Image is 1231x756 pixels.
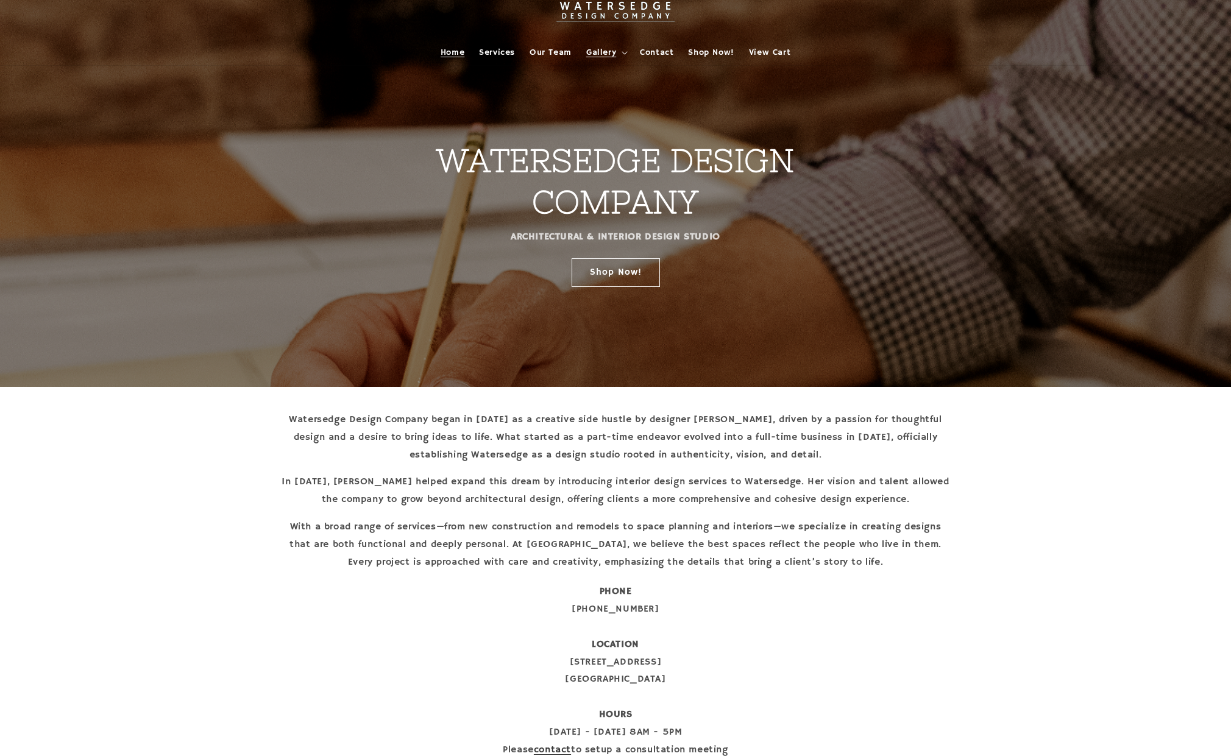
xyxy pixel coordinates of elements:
[280,518,951,571] p: With a broad range of services—from new construction and remodels to space planning and interiors...
[280,473,951,509] p: In [DATE], [PERSON_NAME] helped expand this dream by introducing interior design services to Wate...
[472,40,522,65] a: Services
[749,47,790,58] span: View Cart
[688,47,734,58] span: Shop Now!
[681,40,741,65] a: Shop Now!
[640,47,673,58] span: Contact
[433,40,472,65] a: Home
[599,708,633,721] strong: HOURS
[600,585,632,598] strong: PHONE
[436,143,794,220] strong: WATERSEDGE DESIGN COMPANY
[479,47,515,58] span: Services
[530,47,572,58] span: Our Team
[592,638,639,651] strong: LOCATION
[586,47,616,58] span: Gallery
[522,40,579,65] a: Our Team
[579,40,633,65] summary: Gallery
[572,258,660,286] a: Shop Now!
[280,411,951,464] p: Watersedge Design Company began in [DATE] as a creative side hustle by designer [PERSON_NAME], dr...
[534,744,571,756] a: contact
[742,40,798,65] a: View Cart
[441,47,464,58] span: Home
[511,231,720,243] strong: ARCHITECTURAL & INTERIOR DESIGN STUDIO
[633,40,681,65] a: Contact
